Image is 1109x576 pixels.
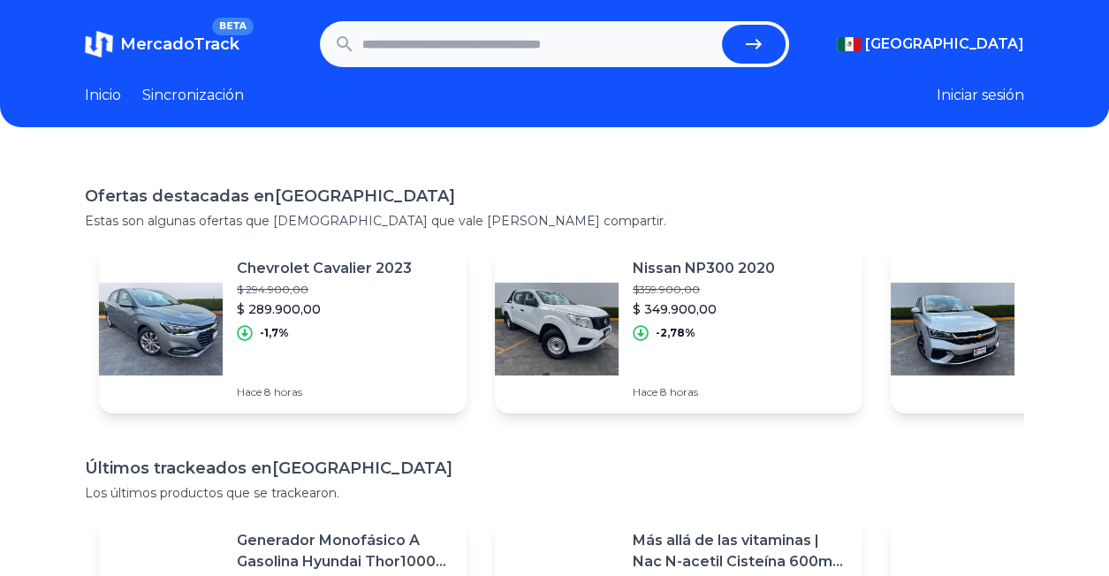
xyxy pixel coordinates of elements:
[937,85,1024,106] button: Iniciar sesión
[837,37,862,51] img: Mexico
[260,326,289,339] font: -1,7%
[237,283,308,296] font: $ 294.900,00
[85,30,113,58] img: MercadoTrack
[633,283,700,296] font: $359.900,00
[264,385,302,398] font: 8 horas
[237,260,412,277] font: Chevrolet Cavalier 2023
[891,267,1014,390] img: Imagen destacada
[219,20,247,32] font: BETA
[495,244,862,413] a: Imagen destacadaNissan NP300 2020$359.900,00$ 349.900,00-2,78%Hace 8 horas
[120,34,239,54] font: MercadoTrack
[275,186,455,206] font: [GEOGRAPHIC_DATA]
[633,301,717,317] font: $ 349.900,00
[937,87,1024,103] font: Iniciar sesión
[85,213,666,229] font: Estas son algunas ofertas que [DEMOGRAPHIC_DATA] que vale [PERSON_NAME] compartir.
[85,87,121,103] font: Inicio
[99,267,223,390] img: Imagen destacada
[237,385,262,398] font: Hace
[85,459,272,478] font: Últimos trackeados en
[85,85,121,106] a: Inicio
[837,34,1024,55] button: [GEOGRAPHIC_DATA]
[85,30,239,58] a: MercadoTrackBETA
[656,326,695,339] font: -2,78%
[99,244,467,413] a: Imagen destacadaChevrolet Cavalier 2023$ 294.900,00$ 289.900,00-1,7%Hace 8 horas
[865,35,1024,52] font: [GEOGRAPHIC_DATA]
[142,87,244,103] font: Sincronización
[272,459,452,478] font: [GEOGRAPHIC_DATA]
[495,267,619,390] img: Imagen destacada
[85,485,339,501] font: Los últimos productos que se trackearon.
[633,385,657,398] font: Hace
[660,385,698,398] font: 8 horas
[142,85,244,106] a: Sincronización
[633,260,775,277] font: Nissan NP300 2020
[85,186,275,206] font: Ofertas destacadas en
[237,301,321,317] font: $ 289.900,00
